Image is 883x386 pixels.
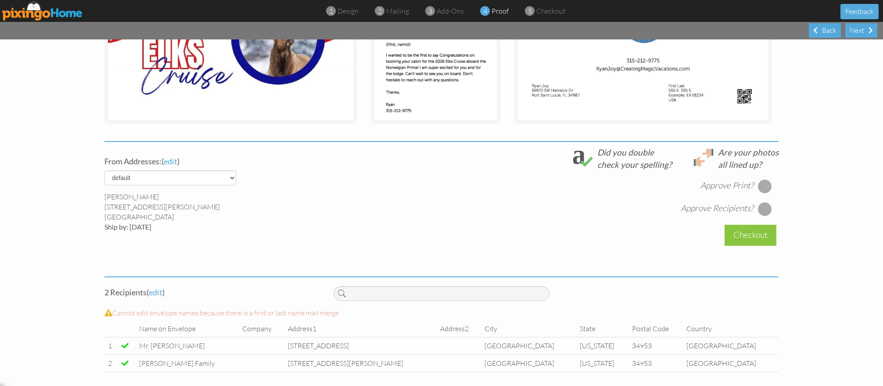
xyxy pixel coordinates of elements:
span: proof [492,7,509,15]
td: [STREET_ADDRESS][PERSON_NAME] [284,355,437,372]
img: lineup.svg [694,149,714,166]
td: 34953 [628,355,683,372]
span: 4 [483,6,487,16]
span: design [337,7,359,15]
span: Ship by: [DATE] [104,223,151,231]
span: checkout [536,7,566,15]
td: Address1 [284,320,437,337]
span: 2 [378,6,382,16]
div: [PERSON_NAME] [STREET_ADDRESS][PERSON_NAME] [GEOGRAPHIC_DATA] [104,192,320,232]
td: Company [239,320,284,337]
div: Next [845,23,877,38]
span: 3 [428,6,432,16]
span: 5 [528,6,532,16]
span: add-ons [437,7,464,15]
div: Back [809,23,841,38]
td: Country [683,320,779,337]
td: [GEOGRAPHIC_DATA] [481,355,577,372]
td: [GEOGRAPHIC_DATA] [481,337,577,355]
div: all lined up? [718,159,779,170]
div: Approve Print? [700,180,754,191]
span: s [143,287,147,297]
td: City [481,320,577,337]
span: edit [164,156,177,166]
td: Name on Envelope [136,320,239,337]
span: [PERSON_NAME] Family [139,359,215,368]
div: check your spelling? [597,159,672,170]
div: Cannot edit envelope names because there is a first or last name mail merge [104,308,779,318]
td: [US_STATE] [576,355,628,372]
img: pixingo logo [2,1,83,21]
td: [GEOGRAPHIC_DATA] [683,355,779,372]
span: mailing [386,7,409,15]
span: 1 [329,6,333,16]
h4: ( ) [104,157,320,166]
td: 34953 [628,337,683,355]
button: Feedback [840,4,879,19]
td: [GEOGRAPHIC_DATA] [683,337,779,355]
img: check_spelling.svg [573,149,593,166]
span: edit [149,287,162,297]
div: Are your photos [718,146,779,158]
div: Checkout [725,225,776,245]
td: Postal Code [628,320,683,337]
td: [US_STATE] [576,337,628,355]
td: 2 [104,355,118,372]
span: Mr. [PERSON_NAME] [139,341,205,350]
td: State [576,320,628,337]
td: 1 [104,337,118,355]
td: [STREET_ADDRESS] [284,337,437,355]
td: Address2 [437,320,481,337]
div: Did you double [597,146,672,158]
span: From Addresses: [104,156,162,166]
h4: 2 Recipient ( ) [104,288,320,297]
div: Approve Recipients? [681,202,754,214]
